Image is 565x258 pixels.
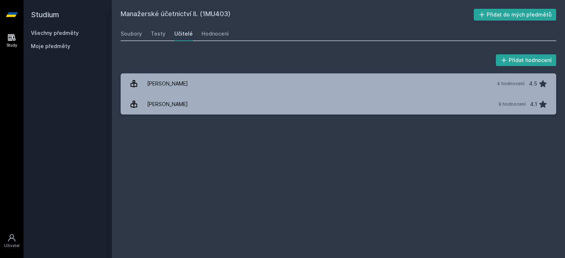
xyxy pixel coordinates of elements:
div: Učitelé [174,30,193,37]
button: Přidat do mých předmětů [474,9,557,21]
div: [PERSON_NAME] [147,97,188,112]
div: Testy [151,30,166,37]
button: Přidat hodnocení [496,54,557,66]
a: Hodnocení [202,26,229,41]
div: [PERSON_NAME] [147,76,188,91]
a: Testy [151,26,166,41]
a: [PERSON_NAME] 4 hodnocení 4.5 [121,73,556,94]
a: Study [1,29,22,52]
div: 9 hodnocení [498,101,526,107]
div: 4.5 [529,76,537,91]
div: Soubory [121,30,142,37]
a: [PERSON_NAME] 9 hodnocení 4.1 [121,94,556,115]
h2: Manažerské účetnictví II. (1MU403) [121,9,474,21]
span: Moje předměty [31,43,70,50]
a: Učitelé [174,26,193,41]
div: 4 hodnocení [497,81,525,87]
div: 4.1 [530,97,537,112]
div: Hodnocení [202,30,229,37]
a: Všechny předměty [31,30,79,36]
div: Study [7,43,17,48]
a: Uživatel [1,230,22,252]
div: Uživatel [4,243,19,248]
a: Soubory [121,26,142,41]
